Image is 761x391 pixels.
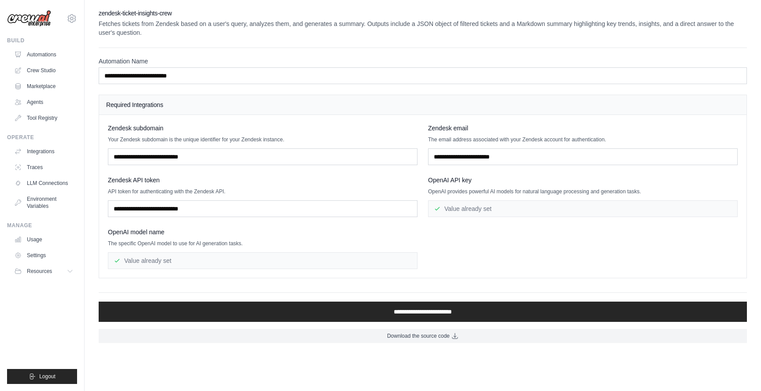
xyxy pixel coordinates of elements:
[108,124,163,133] span: Zendesk subdomain
[108,176,160,184] span: Zendesk API token
[11,95,77,109] a: Agents
[428,124,468,133] span: Zendesk email
[11,111,77,125] a: Tool Registry
[108,136,417,143] p: Your Zendesk subdomain is the unique identifier for your Zendesk instance.
[11,79,77,93] a: Marketplace
[11,48,77,62] a: Automations
[428,136,738,143] p: The email address associated with your Zendesk account for authentication.
[108,228,164,236] span: OpenAI model name
[428,200,738,217] div: Value already set
[11,248,77,262] a: Settings
[7,10,51,27] img: Logo
[27,268,52,275] span: Resources
[106,100,739,109] h4: Required Integrations
[7,134,77,141] div: Operate
[7,369,77,384] button: Logout
[108,252,417,269] div: Value already set
[39,373,55,380] span: Logout
[99,9,747,18] h2: zendesk-ticket-insights-crew
[7,222,77,229] div: Manage
[7,37,77,44] div: Build
[99,57,747,66] label: Automation Name
[99,19,747,37] p: Fetches tickets from Zendesk based on a user's query, analyzes them, and generates a summary. Out...
[428,188,738,195] p: OpenAI provides powerful AI models for natural language processing and generation tasks.
[108,188,417,195] p: API token for authenticating with the Zendesk API.
[428,176,472,184] span: OpenAI API key
[11,264,77,278] button: Resources
[387,332,450,339] span: Download the source code
[11,176,77,190] a: LLM Connections
[108,240,417,247] p: The specific OpenAI model to use for AI generation tasks.
[11,232,77,247] a: Usage
[99,329,747,343] a: Download the source code
[11,63,77,77] a: Crew Studio
[11,144,77,159] a: Integrations
[11,160,77,174] a: Traces
[11,192,77,213] a: Environment Variables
